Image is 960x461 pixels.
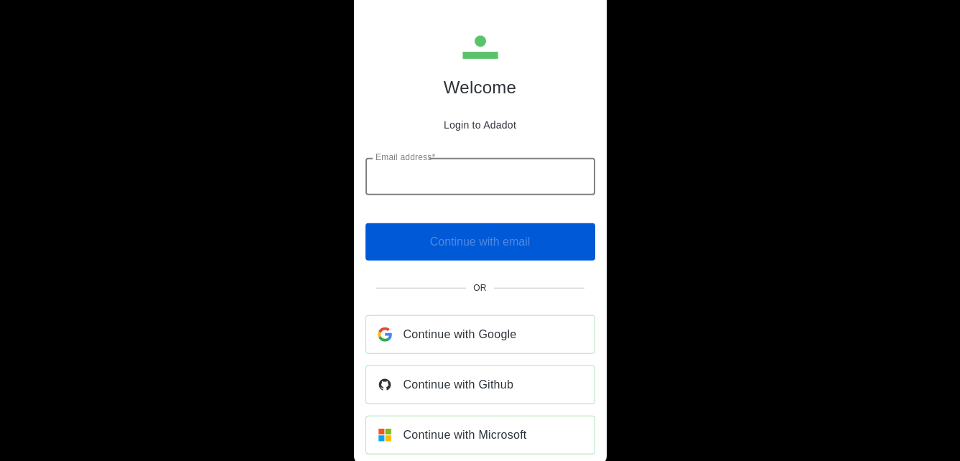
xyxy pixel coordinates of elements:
[404,424,527,444] span: Continue with Microsoft
[365,223,595,260] span: Enter an email to continue
[365,315,595,353] a: Continue with Google
[444,119,516,131] p: Login to Adadot
[365,365,595,404] a: Continue with Github
[404,374,514,394] span: Continue with Github
[462,29,499,66] img: Adadot
[473,282,487,292] span: Or
[404,324,517,344] span: Continue with Google
[365,415,595,454] a: Continue with Microsoft
[394,29,567,141] div: Adadot
[444,78,516,98] h1: Welcome
[376,152,435,164] label: Email address*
